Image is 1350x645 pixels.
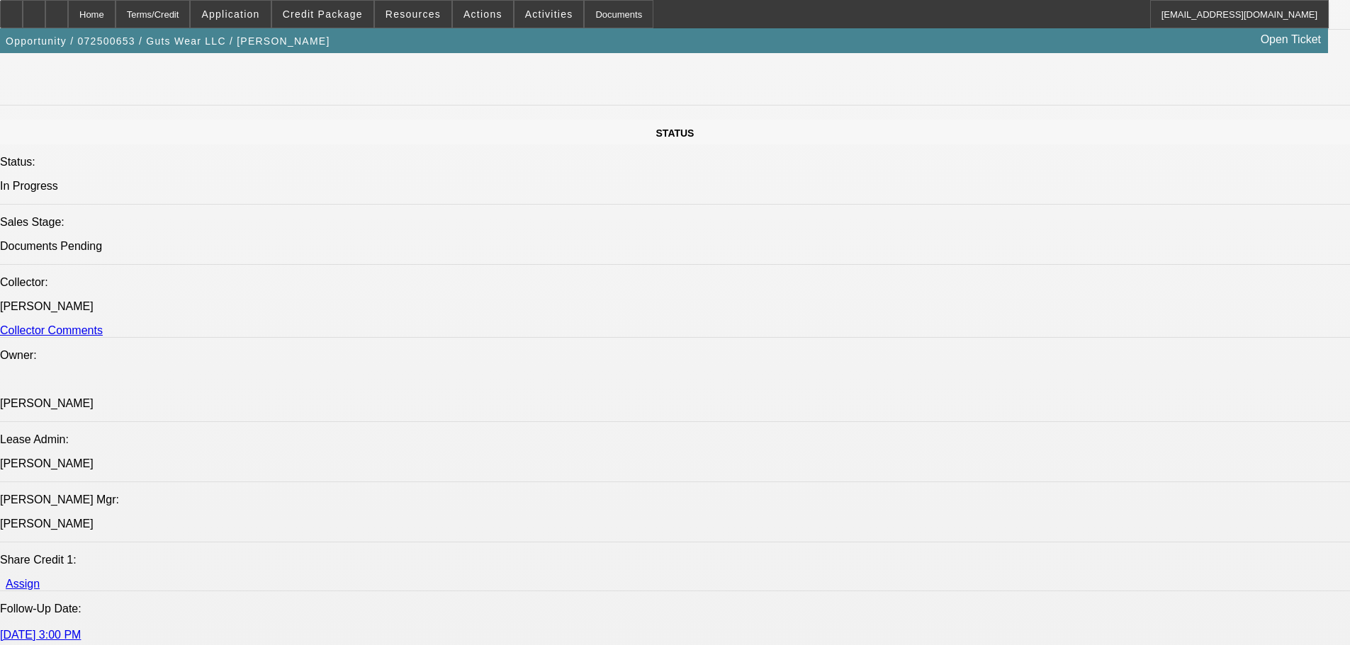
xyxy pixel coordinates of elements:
[283,8,363,20] span: Credit Package
[6,578,40,590] a: Assign
[525,8,573,20] span: Activities
[201,8,259,20] span: Application
[375,1,451,28] button: Resources
[656,127,694,139] span: STATUS
[514,1,584,28] button: Activities
[386,8,441,20] span: Resources
[272,1,373,28] button: Credit Package
[191,1,270,28] button: Application
[1255,28,1327,52] a: Open Ticket
[463,8,502,20] span: Actions
[6,35,330,47] span: Opportunity / 072500653 / Guts Wear LLC / [PERSON_NAME]
[453,1,513,28] button: Actions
